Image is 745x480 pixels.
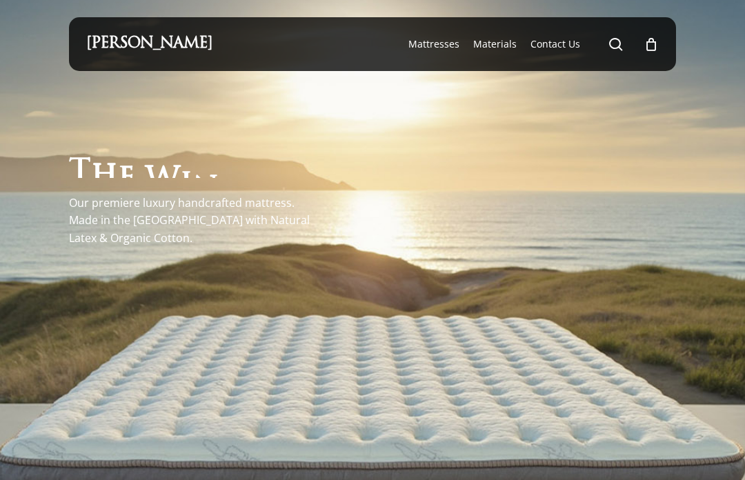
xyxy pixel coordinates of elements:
a: Mattresses [408,37,459,51]
nav: Main Menu [401,17,659,71]
a: Contact Us [530,37,580,51]
span: h [91,161,118,192]
span: W [146,166,180,198]
span: e [118,163,135,195]
span: T [69,159,91,190]
a: Materials [473,37,517,51]
h1: The Windsor [69,146,309,178]
span: i [180,169,192,201]
a: Cart [644,37,659,52]
span: n [192,172,219,204]
span: Materials [473,37,517,50]
a: [PERSON_NAME] [86,37,212,52]
span: Mattresses [408,37,459,50]
span: Contact Us [530,37,580,50]
p: Our premiere luxury handcrafted mattress. Made in the [GEOGRAPHIC_DATA] with Natural Latex & Orga... [69,194,324,248]
span: d [219,176,245,208]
